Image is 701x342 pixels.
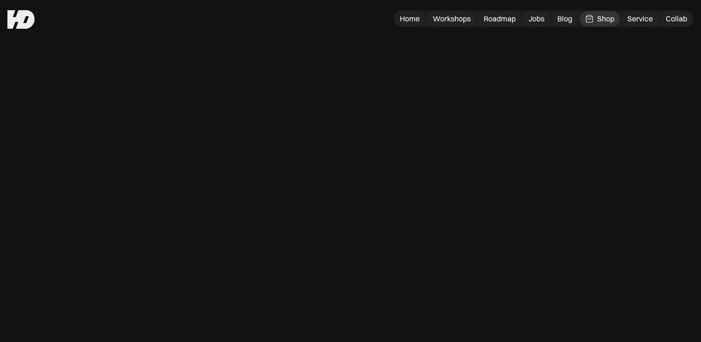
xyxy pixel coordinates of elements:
a: Workshops [427,11,476,26]
a: Blog [552,11,578,26]
div: Shop [597,14,614,24]
div: Collab [666,14,687,24]
div: Blog [557,14,572,24]
a: Service [622,11,658,26]
a: Jobs [523,11,550,26]
div: Jobs [529,14,544,24]
div: Workshops [433,14,471,24]
a: Roadmap [478,11,521,26]
div: Roadmap [484,14,516,24]
div: Service [627,14,653,24]
div: Home [400,14,420,24]
a: Shop [580,11,620,26]
a: Collab [660,11,693,26]
a: Home [394,11,425,26]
